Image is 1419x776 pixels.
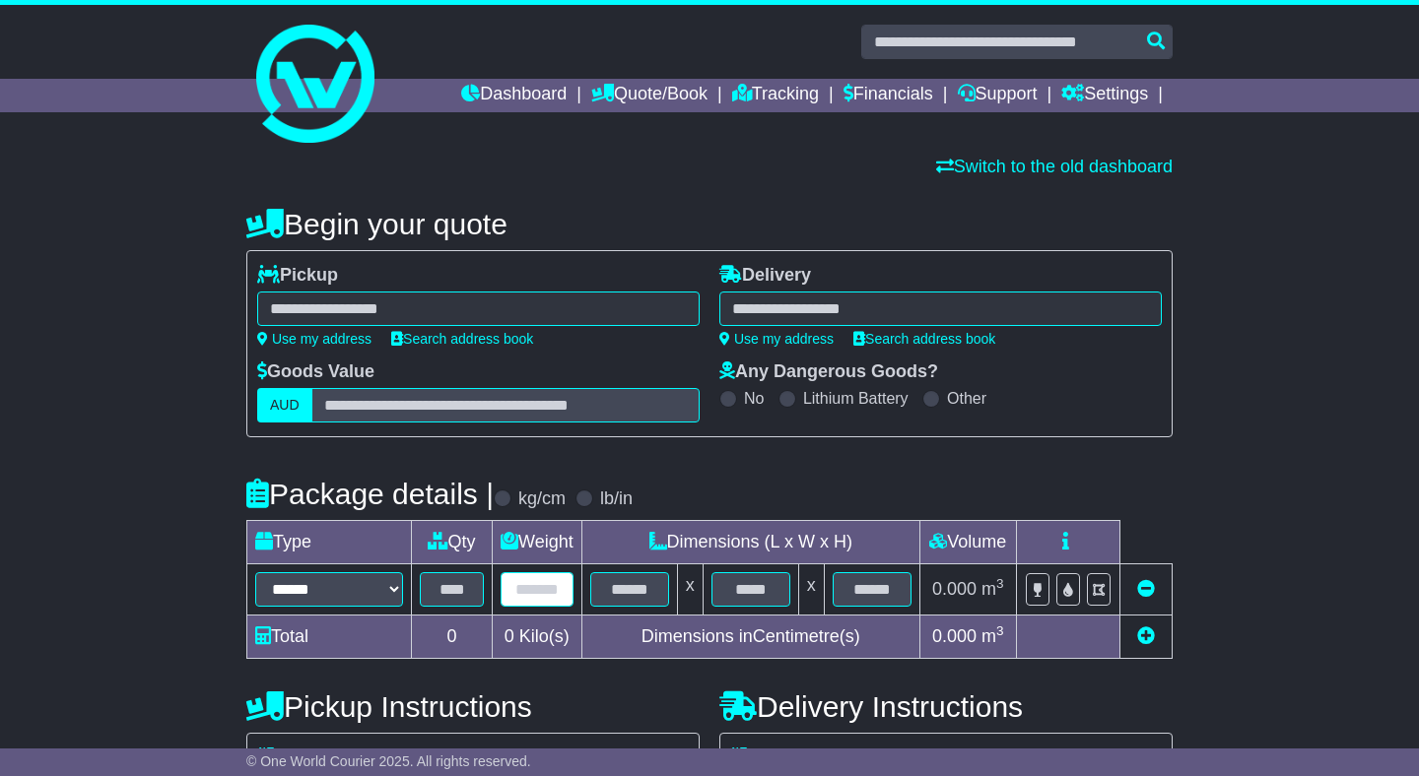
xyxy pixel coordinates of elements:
td: Dimensions in Centimetre(s) [581,615,919,659]
span: 0 [505,626,514,646]
span: 0.000 [932,626,977,646]
h4: Package details | [246,478,494,510]
a: Search address book [391,331,533,347]
td: Type [247,521,412,564]
a: Dashboard [461,79,567,112]
label: Lithium Battery [803,389,909,408]
label: Other [947,389,986,408]
span: m [981,579,1004,599]
span: 0.000 [932,579,977,599]
sup: 3 [996,576,1004,591]
td: Kilo(s) [493,615,582,659]
h4: Begin your quote [246,208,1173,240]
td: 0 [412,615,493,659]
label: AUD [257,388,312,422]
td: Qty [412,521,493,564]
a: Support [958,79,1038,112]
span: m [981,626,1004,646]
a: Use my address [719,331,834,347]
a: Financials [844,79,933,112]
sup: 3 [996,623,1004,638]
h4: Delivery Instructions [719,690,1173,723]
a: Tracking [732,79,819,112]
a: Switch to the old dashboard [936,157,1173,176]
label: Any Dangerous Goods? [719,361,938,383]
a: Settings [1061,79,1148,112]
label: Goods Value [257,361,374,383]
td: Volume [919,521,1016,564]
td: Total [247,615,412,659]
a: Search address book [853,331,995,347]
a: Remove this item [1137,579,1155,599]
h4: Pickup Instructions [246,690,700,723]
td: x [677,564,703,615]
label: lb/in [600,488,633,510]
a: Use my address [257,331,372,347]
label: Delivery [719,265,811,287]
td: x [798,564,824,615]
td: Weight [493,521,582,564]
label: Pickup [257,265,338,287]
label: kg/cm [518,488,566,510]
td: Dimensions (L x W x H) [581,521,919,564]
a: Quote/Book [591,79,708,112]
a: Add new item [1137,626,1155,646]
label: No [744,389,764,408]
span: © One World Courier 2025. All rights reserved. [246,753,531,769]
